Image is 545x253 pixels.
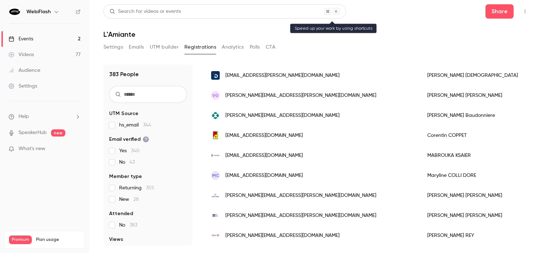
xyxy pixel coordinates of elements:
[9,67,40,74] div: Audience
[420,165,525,185] div: Maryline COLLI DORE
[212,172,219,179] span: MC
[9,235,32,244] span: Premium
[119,147,139,154] span: Yes
[225,232,340,239] span: [PERSON_NAME][EMAIL_ADDRESS][DOMAIN_NAME]
[420,225,525,245] div: [PERSON_NAME] REY
[109,136,149,143] span: Email verified
[72,146,81,152] iframe: Noticeable Trigger
[266,41,275,53] button: CTA
[19,145,45,153] span: What's new
[9,51,34,58] div: Videos
[485,4,514,19] button: Share
[9,35,33,43] div: Events
[225,132,303,139] span: [EMAIL_ADDRESS][DOMAIN_NAME]
[211,71,220,80] img: daher.com
[420,145,525,165] div: MABROUKA KSAIER
[225,172,303,179] span: [EMAIL_ADDRESS][DOMAIN_NAME]
[119,222,137,229] span: No
[420,205,525,225] div: [PERSON_NAME] [PERSON_NAME]
[131,148,139,153] span: 340
[225,72,340,79] span: [EMAIL_ADDRESS][PERSON_NAME][DOMAIN_NAME]
[51,129,65,137] span: new
[9,6,20,18] img: WebiFlash
[212,92,219,99] span: VG
[211,231,220,240] img: elior.fr
[225,112,340,119] span: [PERSON_NAME][EMAIL_ADDRESS][DOMAIN_NAME]
[129,160,135,165] span: 43
[225,192,376,199] span: [PERSON_NAME][EMAIL_ADDRESS][PERSON_NAME][DOMAIN_NAME]
[109,236,123,243] span: Views
[109,210,133,217] span: Attended
[211,154,220,157] img: viatris.com
[146,185,154,190] span: 355
[225,212,376,219] span: [PERSON_NAME][EMAIL_ADDRESS][PERSON_NAME][DOMAIN_NAME]
[19,113,29,120] span: Help
[9,83,37,90] div: Settings
[109,110,138,117] span: UTM Source
[129,223,137,228] span: 383
[420,125,525,145] div: Corentin COPPET
[222,41,244,53] button: Analytics
[119,184,154,192] span: Returning
[26,8,51,15] h6: WebiFlash
[36,237,80,243] span: Plan usage
[119,159,135,166] span: No
[420,85,525,105] div: [PERSON_NAME] [PERSON_NAME]
[420,65,525,85] div: [PERSON_NAME] [DEMOGRAPHIC_DATA]
[420,105,525,125] div: [PERSON_NAME] Baudonniere
[250,41,260,53] button: Polls
[211,111,220,120] img: msd.com
[103,30,531,39] h1: L'Amiante
[119,196,139,203] span: New
[143,123,151,128] span: 344
[420,185,525,205] div: [PERSON_NAME] [PERSON_NAME]
[9,113,81,120] li: help-dropdown-opener
[184,41,216,53] button: Registrations
[150,41,179,53] button: UTM builder
[211,211,220,220] img: msa75.msa.fr
[211,191,220,200] img: edilians.com
[103,41,123,53] button: Settings
[133,197,139,202] span: 28
[109,173,142,180] span: Member type
[119,121,151,129] span: hs_email
[225,152,303,159] span: [EMAIL_ADDRESS][DOMAIN_NAME]
[129,41,144,53] button: Emails
[109,8,181,15] div: Search for videos or events
[211,131,220,140] img: alten.com
[109,70,139,79] h1: 383 People
[19,129,47,137] a: SpeakerHub
[225,92,376,99] span: [PERSON_NAME][EMAIL_ADDRESS][PERSON_NAME][DOMAIN_NAME]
